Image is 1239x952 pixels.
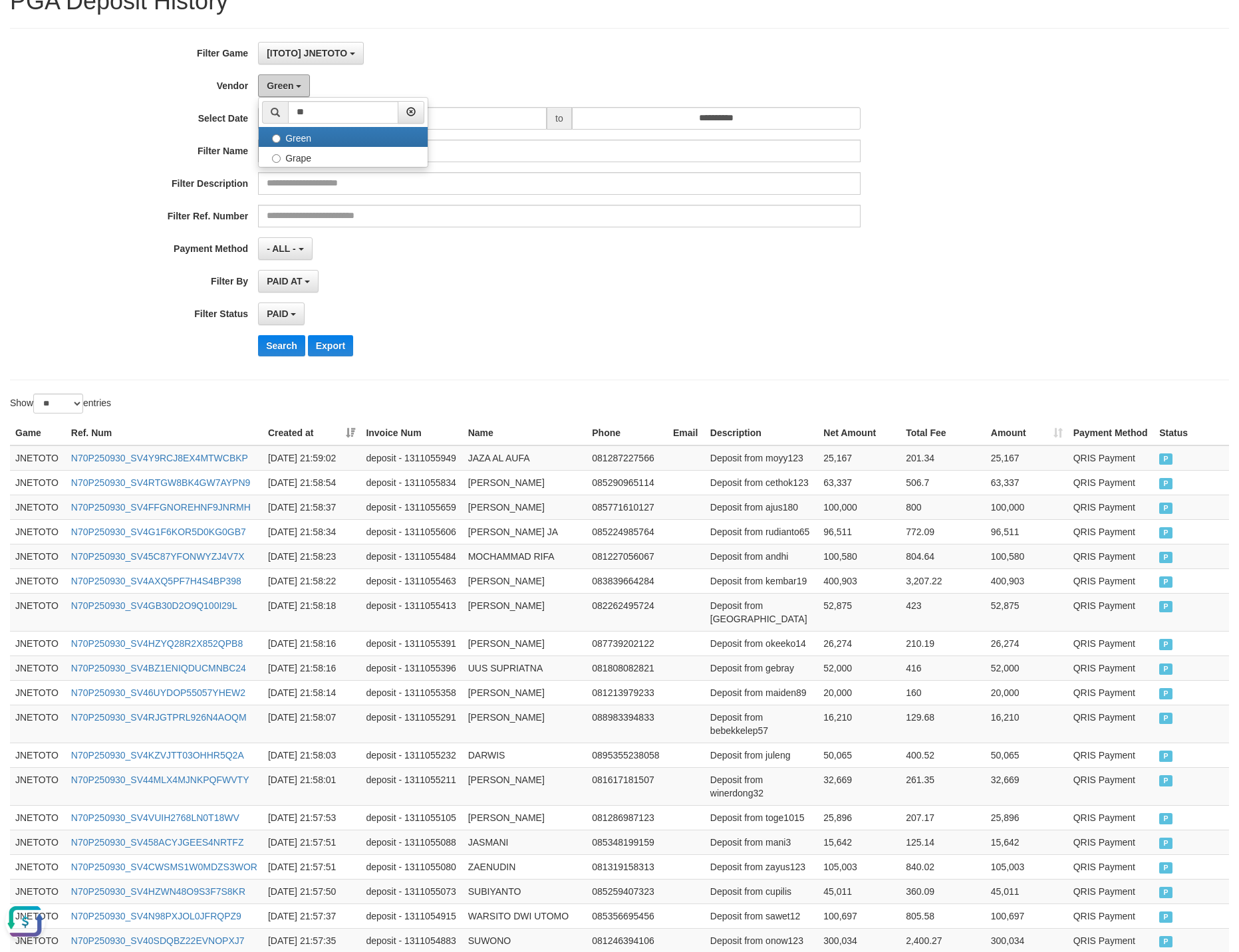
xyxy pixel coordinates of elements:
a: N70P250930_SV4RTGW8BK4GW7AYPN9 [71,477,251,488]
a: N70P250930_SV46UYDOP55057YHEW2 [71,687,245,698]
span: - ALL - [267,243,296,254]
td: [PERSON_NAME] [463,568,587,593]
td: 52,875 [818,593,900,631]
td: 800 [900,495,986,519]
td: JNETOTO [10,743,66,767]
td: deposit - 1311055391 [360,631,462,655]
button: PAID [258,302,305,325]
input: Grape [272,154,281,163]
button: Green [258,74,310,97]
td: 081617181507 [587,767,668,805]
td: [PERSON_NAME] [463,593,587,631]
button: PAID AT [258,270,319,293]
td: QRIS Payment [1068,445,1155,471]
td: deposit - 1311055396 [360,655,462,680]
td: 16,210 [818,705,900,743]
td: QRIS Payment [1068,830,1155,854]
td: Deposit from [GEOGRAPHIC_DATA] [705,593,818,631]
td: 081227056067 [587,544,668,568]
td: QRIS Payment [1068,854,1155,879]
td: 45,011 [986,879,1068,903]
td: JNETOTO [10,544,66,568]
td: JNETOTO [10,445,66,471]
td: 087739202122 [587,631,668,655]
span: PAID [1159,688,1172,699]
td: 400,903 [818,568,900,593]
td: [DATE] 21:58:18 [263,593,360,631]
td: 125.14 [900,830,986,854]
td: 25,167 [986,445,1068,471]
td: Deposit from ajus180 [705,495,818,519]
td: deposit - 1311055358 [360,680,462,705]
td: deposit - 1311055413 [360,593,462,631]
a: N70P250930_SV44MLX4MJNKPQFWVTY [71,774,249,785]
td: 506.7 [900,470,986,495]
a: N70P250930_SV45C87YFONWYZJ4V7X [71,551,245,562]
td: 400,903 [986,568,1068,593]
td: 085259407323 [587,879,668,903]
input: Green [272,134,281,143]
span: PAID [1159,503,1172,514]
td: 105,003 [986,854,1068,879]
th: Payment Method [1068,421,1155,445]
td: Deposit from sawet12 [705,903,818,928]
td: deposit - 1311055949 [360,445,462,471]
span: PAID [1159,639,1172,650]
span: PAID [1159,936,1172,947]
td: Deposit from okeeko14 [705,631,818,655]
span: to [547,107,572,130]
td: JNETOTO [10,767,66,805]
td: [DATE] 21:58:54 [263,470,360,495]
td: 081808082821 [587,655,668,680]
td: Deposit from kembar19 [705,568,818,593]
td: 416 [900,655,986,680]
td: 52,875 [986,593,1068,631]
td: 210.19 [900,631,986,655]
td: [DATE] 21:58:07 [263,705,360,743]
td: [DATE] 21:58:03 [263,743,360,767]
a: N70P250930_SV4HZWN48O9S3F7S8KR [71,886,245,897]
td: 50,065 [818,743,900,767]
td: deposit - 1311055232 [360,743,462,767]
td: QRIS Payment [1068,879,1155,903]
td: QRIS Payment [1068,705,1155,743]
td: [PERSON_NAME] [463,680,587,705]
td: MOCHAMMAD RIFA [463,544,587,568]
button: Export [308,335,353,356]
td: JNETOTO [10,495,66,519]
th: Email [668,421,705,445]
td: deposit - 1311055484 [360,544,462,568]
td: WARSITO DWI UTOMO [463,903,587,928]
td: [DATE] 21:58:14 [263,680,360,705]
td: 15,642 [818,830,900,854]
button: Open LiveChat chat widget [5,5,45,45]
label: Show entries [10,394,111,414]
td: 3,207.22 [900,568,986,593]
a: N70P250930_SV4Y9RCJ8EX4MTWCBKP [71,453,248,463]
td: Deposit from zayus123 [705,854,818,879]
td: 26,274 [818,631,900,655]
td: JNETOTO [10,705,66,743]
td: [DATE] 21:58:16 [263,631,360,655]
span: PAID [1159,576,1172,588]
td: 081286987123 [587,805,668,830]
td: deposit - 1311055073 [360,879,462,903]
a: N70P250930_SV40SDQBZ22EVNOPXJ7 [71,935,245,946]
button: [ITOTO] JNETOTO [258,42,364,64]
td: JNETOTO [10,470,66,495]
a: N70P250930_SV4BZ1ENIQDUCMNBC24 [71,663,246,673]
label: Grape [259,147,428,167]
td: JNETOTO [10,830,66,854]
td: JNETOTO [10,879,66,903]
td: 088983394833 [587,705,668,743]
td: ZAENUDIN [463,854,587,879]
td: 100,580 [818,544,900,568]
td: QRIS Payment [1068,544,1155,568]
a: N70P250930_SV4FFGNOREHNF9JNRMH [71,502,251,513]
td: Deposit from bebekkelep57 [705,705,818,743]
td: Deposit from moyy123 [705,445,818,471]
th: Total Fee [900,421,986,445]
td: 100,697 [986,903,1068,928]
th: Amount: activate to sort column ascending [986,421,1068,445]
td: [PERSON_NAME] [463,767,587,805]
